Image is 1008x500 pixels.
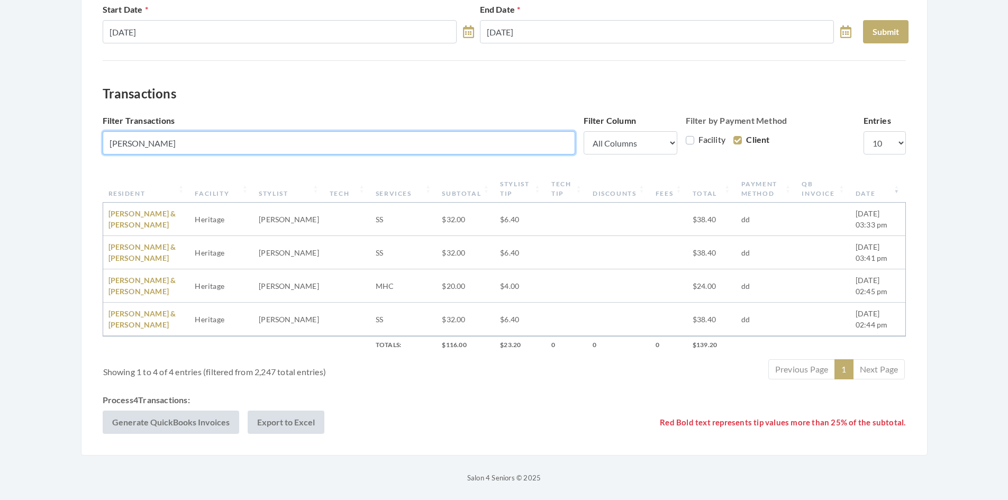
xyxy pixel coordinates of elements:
strong: Filter by Payment Method [686,115,787,125]
th: Fees: activate to sort column ascending [650,175,687,203]
td: [DATE] 02:44 pm [850,303,905,336]
td: $38.40 [687,303,736,336]
span: Process Transactions: [103,394,190,406]
label: Start Date [103,3,148,16]
td: Heritage [189,236,253,269]
th: $139.20 [687,336,736,354]
th: Facility: activate to sort column ascending [189,175,253,203]
td: [PERSON_NAME] [253,203,324,236]
th: Discounts: activate to sort column ascending [587,175,650,203]
th: Stylist: activate to sort column ascending [253,175,324,203]
label: End Date [480,3,521,16]
th: Services: activate to sort column ascending [370,175,437,203]
th: Payment Method: activate to sort column ascending [736,175,797,203]
td: $6.40 [495,203,546,236]
th: Stylist Tip: activate to sort column ascending [495,175,546,203]
input: Filter... [103,131,575,154]
label: Filter Column [584,114,637,127]
td: Heritage [189,203,253,236]
td: $24.00 [687,269,736,303]
input: Select Date [480,20,834,43]
p: Salon 4 Seniors © 2025 [81,471,928,484]
th: 0 [650,336,687,354]
td: Heritage [189,303,253,336]
td: dd [736,203,797,236]
a: 1 [834,359,853,379]
th: $23.20 [495,336,546,354]
td: [DATE] 03:33 pm [850,203,905,236]
td: dd [736,303,797,336]
td: $32.00 [437,236,495,269]
th: 0 [546,336,587,354]
td: dd [736,236,797,269]
input: Select Date [103,20,457,43]
th: Subtotal: activate to sort column ascending [437,175,495,203]
td: [PERSON_NAME] [253,303,324,336]
label: Filter Transactions [103,114,175,127]
strong: Totals: [376,341,401,349]
td: $4.00 [495,269,546,303]
a: [PERSON_NAME] & [PERSON_NAME] [108,209,176,229]
th: Total: activate to sort column ascending [687,175,736,203]
th: $116.00 [437,336,495,354]
td: [DATE] 03:41 pm [850,236,905,269]
a: toggle [840,20,851,43]
h3: Transactions [103,86,906,102]
td: $6.40 [495,303,546,336]
td: [PERSON_NAME] [253,269,324,303]
td: MHC [370,269,437,303]
td: SS [370,203,437,236]
td: SS [370,303,437,336]
div: Showing 1 to 4 of 4 entries (filtered from 2,247 total entries) [103,358,438,378]
button: Generate QuickBooks Invoices [103,411,239,434]
th: 0 [587,336,650,354]
td: [PERSON_NAME] [253,236,324,269]
a: [PERSON_NAME] & [PERSON_NAME] [108,309,176,329]
td: $20.00 [437,269,495,303]
th: Tech Tip: activate to sort column ascending [546,175,587,203]
a: [PERSON_NAME] & [PERSON_NAME] [108,276,176,296]
span: 4 [133,395,138,405]
td: $32.00 [437,203,495,236]
td: Heritage [189,269,253,303]
td: $6.40 [495,236,546,269]
label: Facility [686,133,726,146]
label: Entries [864,114,891,127]
button: Submit [863,20,909,43]
td: SS [370,236,437,269]
label: Client [733,133,769,146]
th: Tech: activate to sort column ascending [324,175,370,203]
button: Export to Excel [248,411,324,434]
a: [PERSON_NAME] & [PERSON_NAME] [108,242,176,262]
td: dd [736,269,797,303]
th: Date: activate to sort column ascending [850,175,905,203]
a: toggle [463,20,474,43]
th: Resident: activate to sort column ascending [103,175,190,203]
th: QB Invoice: activate to sort column ascending [796,175,850,203]
td: [DATE] 02:45 pm [850,269,905,303]
td: $38.40 [687,203,736,236]
td: $38.40 [687,236,736,269]
td: $32.00 [437,303,495,336]
span: Red Bold text represents tip values more than 25% of the subtotal. [660,416,905,429]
